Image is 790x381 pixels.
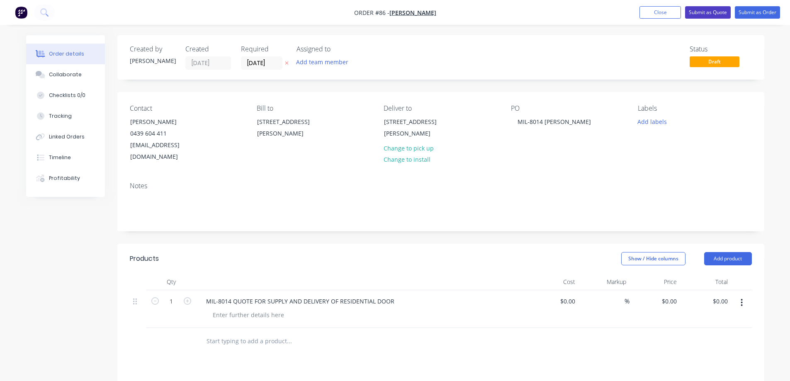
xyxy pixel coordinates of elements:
[146,274,196,290] div: Qty
[130,104,243,112] div: Contact
[685,6,731,19] button: Submit as Quote
[130,116,199,128] div: [PERSON_NAME]
[26,85,105,106] button: Checklists 0/0
[690,56,739,67] span: Draft
[292,56,352,68] button: Add team member
[15,6,27,19] img: Factory
[199,295,401,307] div: MIL-8014 QUOTE FOR SUPPLY AND DELIVERY OF RESIDENTIAL DOOR
[621,252,685,265] button: Show / Hide columns
[49,50,84,58] div: Order details
[26,126,105,147] button: Linked Orders
[185,45,231,53] div: Created
[241,45,287,53] div: Required
[528,274,579,290] div: Cost
[639,6,681,19] button: Close
[123,116,206,163] div: [PERSON_NAME]0439 604 411[EMAIL_ADDRESS][DOMAIN_NAME]
[206,333,372,349] input: Start typing to add a product...
[130,45,175,53] div: Created by
[130,182,752,190] div: Notes
[511,104,625,112] div: PO
[49,154,71,161] div: Timeline
[297,56,353,68] button: Add team member
[49,92,85,99] div: Checklists 0/0
[49,71,82,78] div: Collaborate
[49,133,85,141] div: Linked Orders
[735,6,780,19] button: Submit as Order
[130,254,159,264] div: Products
[625,296,630,306] span: %
[49,112,72,120] div: Tracking
[690,45,752,53] div: Status
[297,45,379,53] div: Assigned to
[389,9,436,17] a: [PERSON_NAME]
[638,104,751,112] div: Labels
[379,142,438,153] button: Change to pick up
[26,106,105,126] button: Tracking
[384,116,453,139] div: [STREET_ADDRESS][PERSON_NAME]
[379,154,435,165] button: Change to install
[377,116,460,142] div: [STREET_ADDRESS][PERSON_NAME]
[680,274,731,290] div: Total
[130,139,199,163] div: [EMAIL_ADDRESS][DOMAIN_NAME]
[257,116,326,139] div: [STREET_ADDRESS][PERSON_NAME]
[704,252,752,265] button: Add product
[26,44,105,64] button: Order details
[130,56,175,65] div: [PERSON_NAME]
[384,104,497,112] div: Deliver to
[257,104,370,112] div: Bill to
[26,147,105,168] button: Timeline
[26,168,105,189] button: Profitability
[633,116,671,127] button: Add labels
[630,274,681,290] div: Price
[579,274,630,290] div: Markup
[49,175,80,182] div: Profitability
[250,116,333,142] div: [STREET_ADDRESS][PERSON_NAME]
[26,64,105,85] button: Collaborate
[130,128,199,139] div: 0439 604 411
[511,116,598,128] div: MIL-8014 [PERSON_NAME]
[354,9,389,17] span: Order #86 -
